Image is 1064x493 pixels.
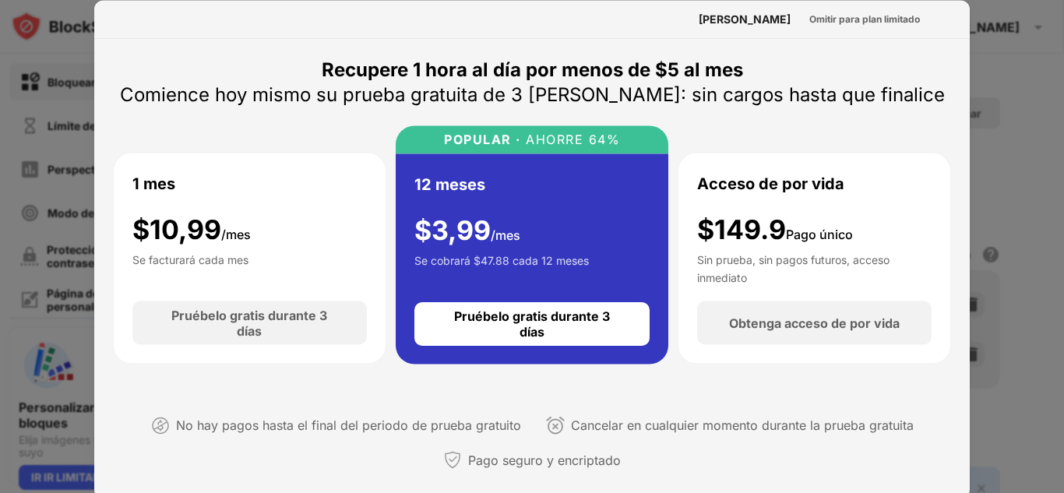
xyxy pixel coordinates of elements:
font: /mes [221,226,251,241]
font: [PERSON_NAME] [699,12,791,25]
font: 12 meses [414,174,485,193]
font: Acceso de por vida [697,174,844,192]
font: $ [414,213,432,245]
font: /mes [491,227,520,242]
img: pago seguro [443,451,462,470]
font: No hay pagos hasta el final del periodo de prueba gratuito [176,417,521,433]
font: 1 mes [132,174,175,192]
img: no pagar [151,416,170,435]
font: Pruébelo gratis durante 3 días [171,308,327,339]
font: Omitir para plan limitado [809,12,920,24]
font: Pago único [786,226,853,241]
font: Comience hoy mismo su prueba gratuita de 3 [PERSON_NAME]: sin cargos hasta que finalice [120,83,945,105]
font: Pruébelo gratis durante 3 días [454,308,610,340]
font: Se facturará cada mes [132,253,248,266]
font: POPULAR · [444,131,521,146]
font: Obtenga acceso de por vida [729,315,900,331]
font: Pago seguro y encriptado [468,453,621,468]
font: Se cobrará $47.88 cada 12 meses [414,254,589,267]
font: AHORRE 64% [526,131,620,146]
font: $149.9 [697,213,786,245]
font: Cancelar en cualquier momento durante la prueba gratuita [571,417,914,433]
font: $ [132,213,150,245]
font: Recupere 1 hora al día por menos de $5 al mes [322,58,743,80]
font: 10,99 [150,213,221,245]
font: 3,99 [432,213,491,245]
img: cancelar en cualquier momento [546,416,565,435]
font: Sin prueba, sin pagos futuros, acceso inmediato [697,253,890,283]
